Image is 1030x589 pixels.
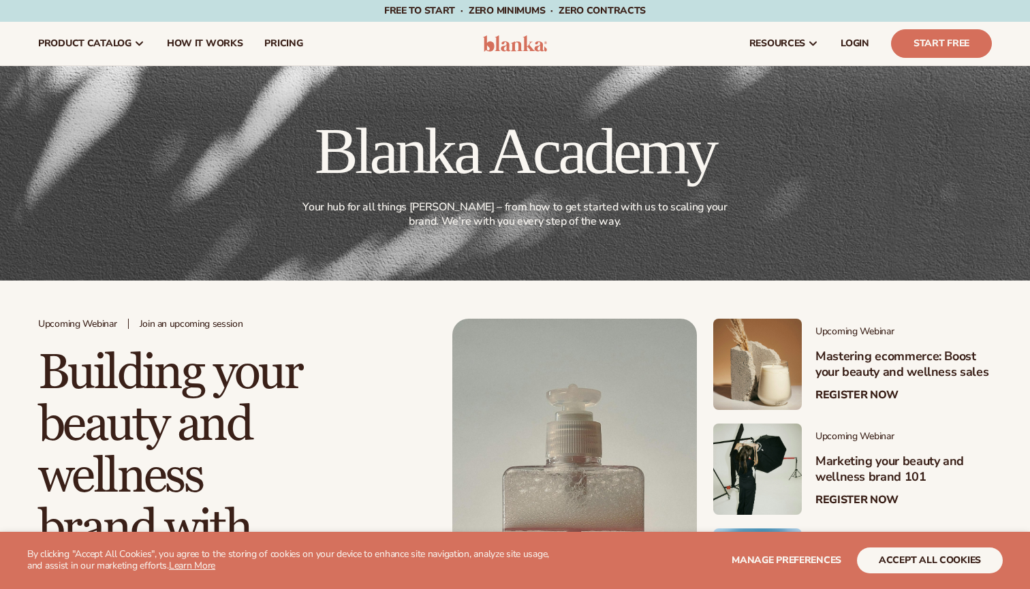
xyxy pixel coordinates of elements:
[815,494,899,507] a: Register Now
[298,200,732,229] p: Your hub for all things [PERSON_NAME] – from how to get started with us to scaling your brand. We...
[749,38,805,49] span: resources
[815,326,992,338] span: Upcoming Webinar
[815,453,992,485] h3: Marketing your beauty and wellness brand 101
[891,29,992,58] a: Start Free
[264,38,302,49] span: pricing
[857,547,1003,573] button: accept all cookies
[167,38,243,49] span: How It Works
[27,22,156,65] a: product catalog
[841,38,869,49] span: LOGIN
[738,22,830,65] a: resources
[483,35,548,52] img: logo
[27,549,559,572] p: By clicking "Accept All Cookies", you agree to the storing of cookies on your device to enhance s...
[38,319,117,330] span: Upcoming Webinar
[815,389,899,402] a: Register Now
[156,22,254,65] a: How It Works
[384,4,646,17] span: Free to start · ZERO minimums · ZERO contracts
[830,22,880,65] a: LOGIN
[295,118,735,184] h1: Blanka Academy
[169,559,215,572] a: Learn More
[140,319,243,330] span: Join an upcoming session
[732,554,841,567] span: Manage preferences
[732,547,841,573] button: Manage preferences
[815,349,992,381] h3: Mastering ecommerce: Boost your beauty and wellness sales
[38,38,131,49] span: product catalog
[253,22,313,65] a: pricing
[815,431,992,443] span: Upcoming Webinar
